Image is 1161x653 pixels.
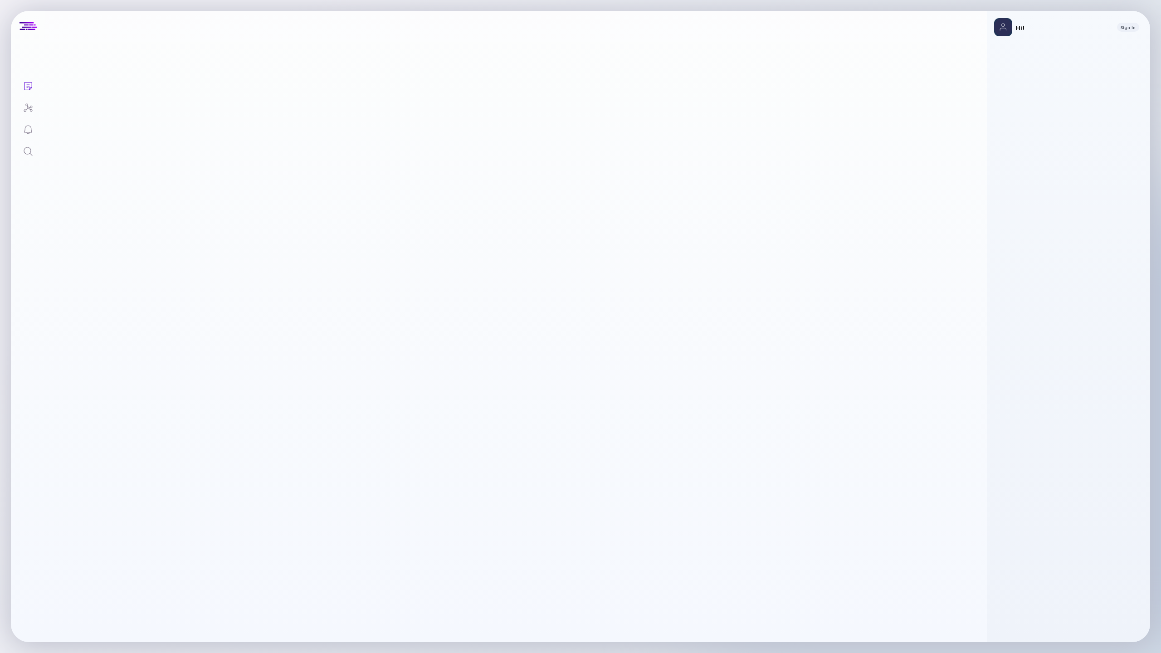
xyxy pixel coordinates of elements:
a: Investor Map [11,96,45,118]
a: Reminders [11,118,45,140]
a: Search [11,140,45,161]
button: Sign In [1117,23,1139,32]
img: Profile Picture [994,18,1012,36]
div: Hi! [1016,24,1110,31]
a: Lists [11,74,45,96]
